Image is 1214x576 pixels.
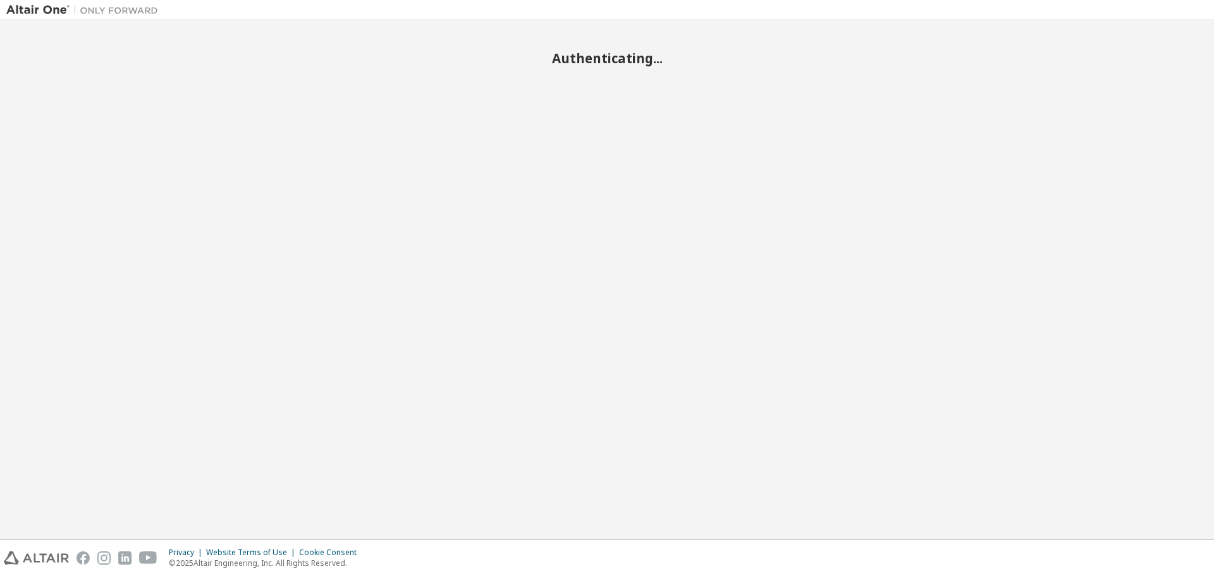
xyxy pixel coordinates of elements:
div: Website Terms of Use [206,548,299,558]
img: altair_logo.svg [4,551,69,565]
img: instagram.svg [97,551,111,565]
img: youtube.svg [139,551,157,565]
img: facebook.svg [77,551,90,565]
div: Cookie Consent [299,548,364,558]
h2: Authenticating... [6,50,1208,66]
img: Altair One [6,4,164,16]
p: © 2025 Altair Engineering, Inc. All Rights Reserved. [169,558,364,568]
img: linkedin.svg [118,551,132,565]
div: Privacy [169,548,206,558]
